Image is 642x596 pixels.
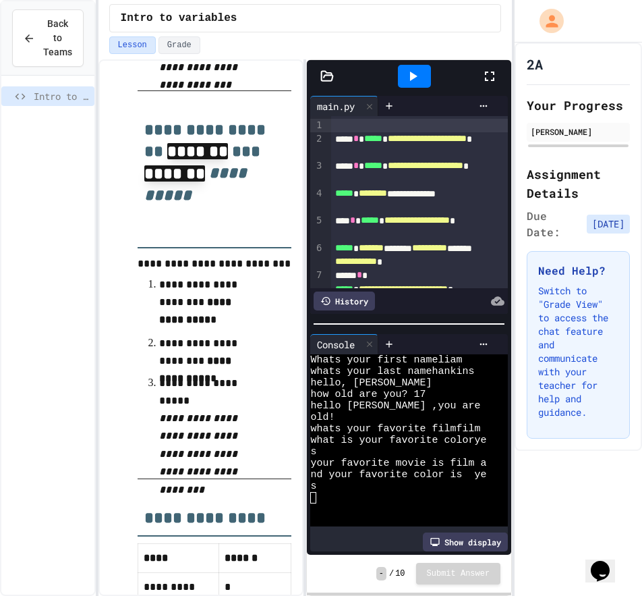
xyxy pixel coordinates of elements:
[527,96,630,115] h2: Your Progress
[310,242,324,269] div: 6
[310,458,486,469] span: your favorite movie is film a
[310,99,361,113] div: main.py
[314,292,375,310] div: History
[310,119,324,132] div: 1
[158,36,200,54] button: Grade
[310,354,462,366] span: Whats your first nameliam
[427,568,490,579] span: Submit Answer
[389,568,394,579] span: /
[525,5,567,36] div: My Account
[538,263,618,279] h3: Need Help?
[310,481,316,492] span: s
[310,377,432,389] span: hello, [PERSON_NAME]
[310,469,486,481] span: nd your favorite color is ye
[310,337,361,352] div: Console
[43,17,72,59] span: Back to Teams
[109,36,156,54] button: Lesson
[310,423,480,435] span: whats your favorite filmfilm
[310,132,324,160] div: 2
[395,568,405,579] span: 10
[310,159,324,187] div: 3
[121,10,237,26] span: Intro to variables
[538,284,618,419] p: Switch to "Grade View" to access the chat feature and communicate with your teacher for help and ...
[310,214,324,242] div: 5
[310,389,426,400] span: how old are you? 17
[527,55,543,74] h1: 2A
[310,269,324,296] div: 7
[587,215,630,234] span: [DATE]
[585,542,629,583] iframe: chat widget
[376,567,386,580] span: -
[310,400,535,412] span: hello [PERSON_NAME] ,you are 17 years
[310,435,486,446] span: what is your favorite colorye
[310,412,334,423] span: old!
[310,187,324,214] div: 4
[310,366,474,377] span: whats your last namehankins
[531,126,626,138] div: [PERSON_NAME]
[527,165,630,202] h2: Assignment Details
[423,533,508,551] div: Show display
[34,89,89,103] span: Intro to variables
[527,208,581,240] span: Due Date:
